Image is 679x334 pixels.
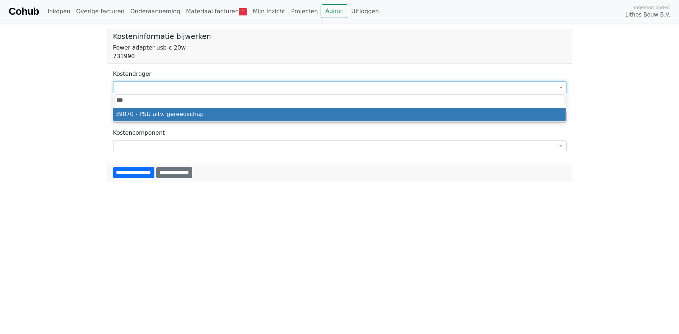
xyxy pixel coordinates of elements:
a: Overige facturen [73,4,127,19]
a: Projecten [288,4,321,19]
li: 39070 - PSU uitv. gereedschap [113,108,566,121]
div: Power adapter usb-c 20w [113,43,566,52]
a: Uitloggen [348,4,382,19]
h5: Kosteninformatie bijwerken [113,32,566,41]
span: Lithos Bouw B.V. [625,11,670,19]
a: Admin [321,4,348,18]
a: Onderaanneming [127,4,183,19]
span: Ingelogd onder: [634,4,670,11]
label: Kostencomponent [113,129,165,137]
a: Materiaal facturen1 [183,4,250,19]
label: Kostendrager [113,70,152,78]
a: Inkopen [45,4,73,19]
div: 731990 [113,52,566,61]
a: Mijn inzicht [250,4,288,19]
span: 1 [239,8,247,15]
a: Cohub [9,3,39,20]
